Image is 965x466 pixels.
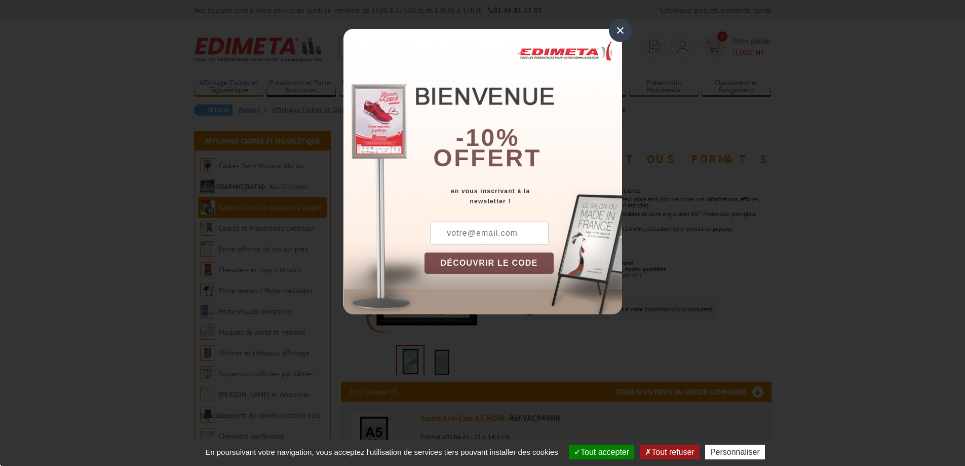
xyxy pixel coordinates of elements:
[569,445,634,459] button: Tout accepter
[430,222,549,245] input: votre@email.com
[200,448,563,456] span: En poursuivant votre navigation, vous acceptez l'utilisation de services tiers pouvant installer ...
[705,445,765,459] button: Personnaliser (fenêtre modale)
[609,19,632,42] div: ×
[424,253,554,274] button: DÉCOUVRIR LE CODE
[456,124,520,151] b: -10%
[640,445,699,459] button: Tout refuser
[424,186,622,206] div: en vous inscrivant à la newsletter !
[433,145,542,171] font: offert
